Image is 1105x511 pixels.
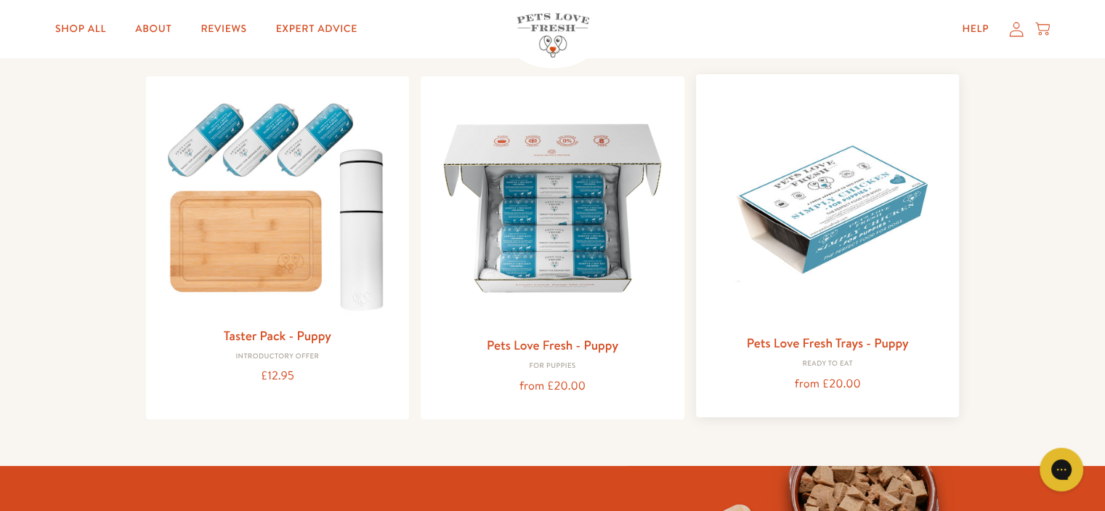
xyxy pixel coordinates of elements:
[950,15,1000,44] a: Help
[158,88,398,318] img: Taster Pack - Puppy
[189,15,258,44] a: Reviews
[487,336,618,354] a: Pets Love Fresh - Puppy
[264,15,369,44] a: Expert Advice
[432,362,673,371] div: For puppies
[124,15,183,44] a: About
[432,377,673,396] div: from £20.00
[158,353,398,361] div: Introductory Offer
[708,374,948,394] div: from £20.00
[708,86,948,326] img: Pets Love Fresh Trays - Puppy
[44,15,118,44] a: Shop All
[224,326,331,345] a: Taster Pack - Puppy
[1032,443,1090,496] iframe: Gorgias live chat messenger
[747,334,909,352] a: Pets Love Fresh Trays - Puppy
[708,360,948,369] div: Ready to eat
[432,88,673,329] img: Pets Love Fresh - Puppy
[158,366,398,386] div: £12.95
[517,13,589,57] img: Pets Love Fresh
